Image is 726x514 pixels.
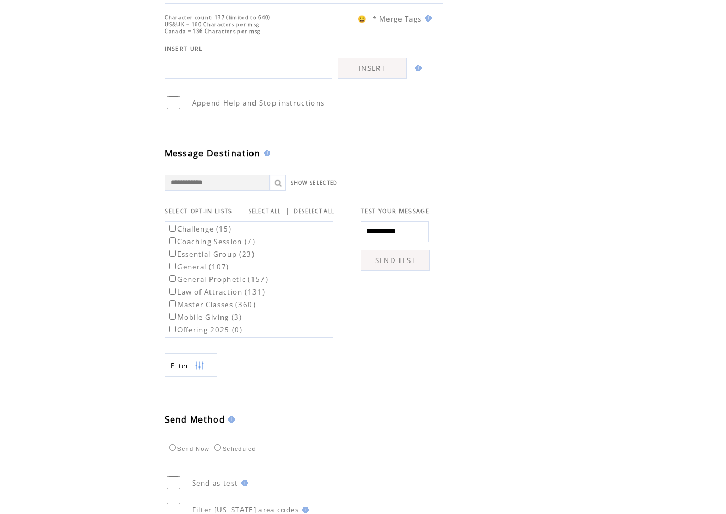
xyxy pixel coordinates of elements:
[166,446,209,452] label: Send Now
[167,325,243,334] label: Offering 2025 (0)
[169,237,176,244] input: Coaching Session (7)
[357,14,367,24] span: 😀
[165,45,203,53] span: INSERT URL
[167,262,229,271] label: General (107)
[171,361,190,370] span: Show filters
[422,15,432,22] img: help.gif
[291,180,338,186] a: SHOW SELECTED
[165,21,260,28] span: US&UK = 160 Characters per msg
[412,65,422,71] img: help.gif
[169,288,176,295] input: Law of Attraction (131)
[167,237,256,246] label: Coaching Session (7)
[192,98,325,108] span: Append Help and Stop instructions
[195,354,204,377] img: filters.png
[165,14,271,21] span: Character count: 137 (limited to 640)
[214,444,221,451] input: Scheduled
[361,250,430,271] a: SEND TEST
[192,478,238,488] span: Send as test
[373,14,422,24] span: * Merge Tags
[167,287,266,297] label: Law of Attraction (131)
[286,206,290,216] span: |
[225,416,235,423] img: help.gif
[167,249,255,259] label: Essential Group (23)
[169,300,176,307] input: Master Classes (360)
[261,150,270,156] img: help.gif
[167,312,243,322] label: Mobile Giving (3)
[167,224,232,234] label: Challenge (15)
[169,263,176,269] input: General (107)
[212,446,256,452] label: Scheduled
[294,208,334,215] a: DESELECT ALL
[169,444,176,451] input: Send Now
[165,353,217,377] a: Filter
[361,207,429,215] span: TEST YOUR MESSAGE
[169,275,176,282] input: General Prophetic (157)
[169,250,176,257] input: Essential Group (23)
[165,207,233,215] span: SELECT OPT-IN LISTS
[165,28,261,35] span: Canada = 136 Characters per msg
[249,208,281,215] a: SELECT ALL
[238,480,248,486] img: help.gif
[169,225,176,232] input: Challenge (15)
[167,300,256,309] label: Master Classes (360)
[167,275,269,284] label: General Prophetic (157)
[299,507,309,513] img: help.gif
[169,313,176,320] input: Mobile Giving (3)
[169,326,176,332] input: Offering 2025 (0)
[165,148,261,159] span: Message Destination
[165,414,226,425] span: Send Method
[338,58,407,79] a: INSERT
